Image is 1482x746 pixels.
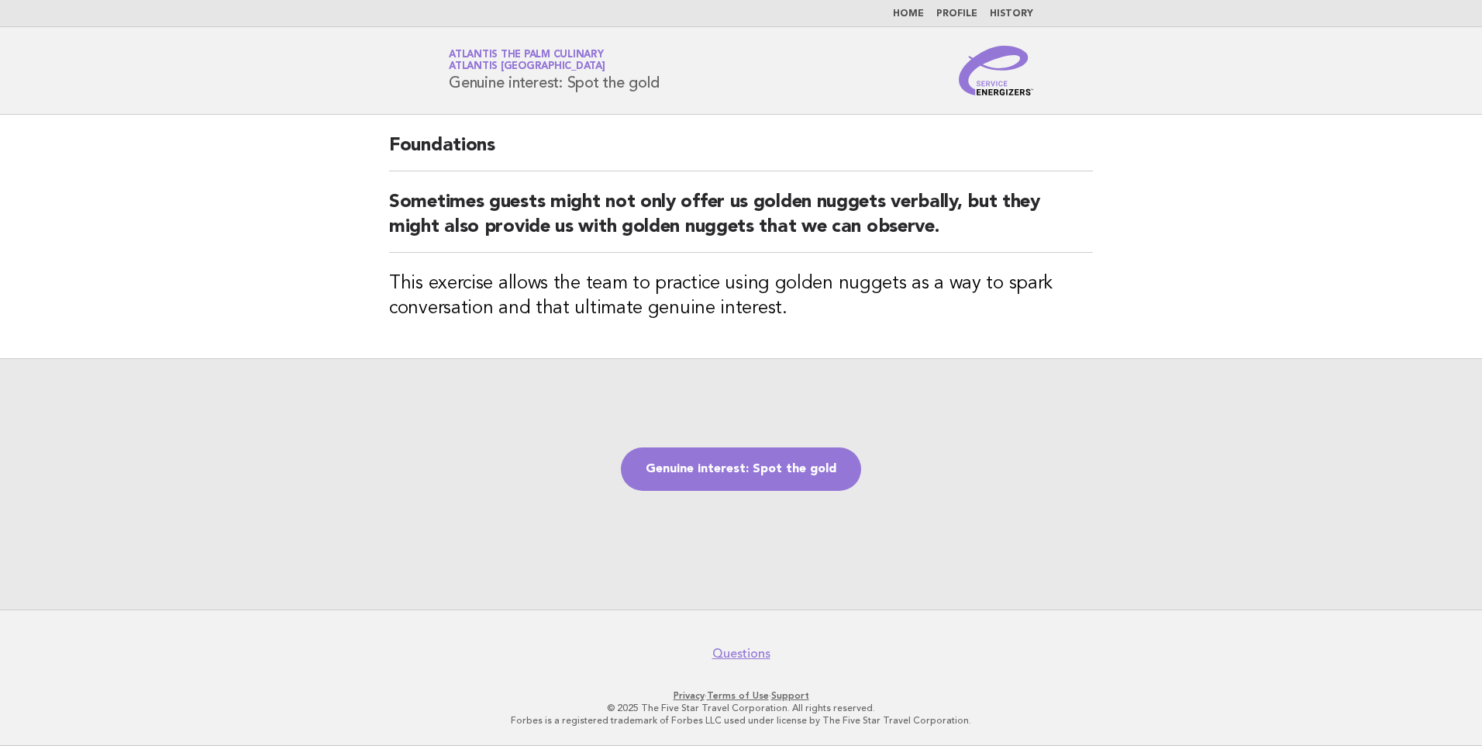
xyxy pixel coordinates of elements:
[449,62,605,72] span: Atlantis [GEOGRAPHIC_DATA]
[267,702,1215,714] p: © 2025 The Five Star Travel Corporation. All rights reserved.
[267,714,1215,727] p: Forbes is a registered trademark of Forbes LLC used under license by The Five Star Travel Corpora...
[936,9,977,19] a: Profile
[449,50,659,91] h1: Genuine interest: Spot the gold
[712,646,770,661] a: Questions
[621,447,861,491] a: Genuine interest: Spot the gold
[389,133,1093,171] h2: Foundations
[389,190,1093,253] h2: Sometimes guests might not only offer us golden nuggets verbally, but they might also provide us ...
[893,9,924,19] a: Home
[674,690,705,701] a: Privacy
[990,9,1033,19] a: History
[707,690,769,701] a: Terms of Use
[389,271,1093,321] h3: This exercise allows the team to practice using golden nuggets as a way to spark conversation and...
[267,689,1215,702] p: · ·
[771,690,809,701] a: Support
[449,50,605,71] a: Atlantis The Palm CulinaryAtlantis [GEOGRAPHIC_DATA]
[959,46,1033,95] img: Service Energizers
